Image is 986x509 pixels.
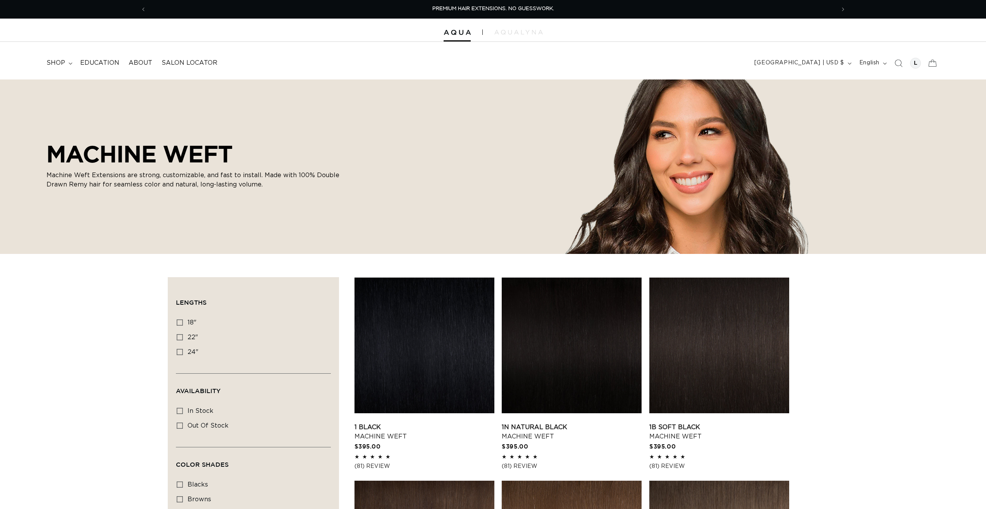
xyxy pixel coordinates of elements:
[176,461,229,468] span: Color Shades
[135,2,152,17] button: Previous announcement
[649,423,789,441] a: 1B Soft Black Machine Weft
[46,140,341,167] h2: MACHINE WEFT
[855,56,890,71] button: English
[80,59,119,67] span: Education
[754,59,844,67] span: [GEOGRAPHIC_DATA] | USD $
[444,30,471,35] img: Aqua Hair Extensions
[129,59,152,67] span: About
[432,6,554,11] span: PREMIUM HAIR EXTENSIONS. NO GUESSWORK.
[890,55,907,72] summary: Search
[176,387,220,394] span: Availability
[188,334,198,340] span: 22"
[42,54,76,72] summary: shop
[188,423,229,429] span: Out of stock
[188,319,196,326] span: 18"
[46,59,65,67] span: shop
[835,2,852,17] button: Next announcement
[176,285,331,313] summary: Lengths (0 selected)
[188,481,208,488] span: blacks
[494,30,543,35] img: aqualyna.com
[502,423,642,441] a: 1N Natural Black Machine Weft
[354,423,494,441] a: 1 Black Machine Weft
[176,299,206,306] span: Lengths
[750,56,855,71] button: [GEOGRAPHIC_DATA] | USD $
[188,408,213,414] span: In stock
[188,496,211,502] span: browns
[46,171,341,189] p: Machine Weft Extensions are strong, customizable, and fast to install. Made with 100% Double Draw...
[76,54,124,72] a: Education
[859,59,879,67] span: English
[162,59,217,67] span: Salon Locator
[176,447,331,475] summary: Color Shades (0 selected)
[176,374,331,402] summary: Availability (0 selected)
[124,54,157,72] a: About
[188,349,198,355] span: 24"
[157,54,222,72] a: Salon Locator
